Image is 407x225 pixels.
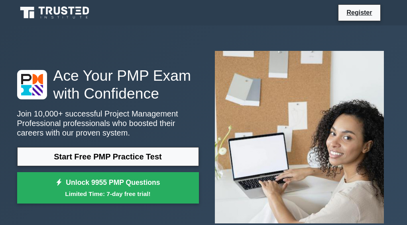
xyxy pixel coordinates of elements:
[342,8,377,17] a: Register
[17,109,199,138] p: Join 10,000+ successful Project Management Professional professionals who boosted their careers w...
[17,67,199,103] h1: Ace Your PMP Exam with Confidence
[27,189,189,198] small: Limited Time: 7-day free trial!
[17,147,199,166] a: Start Free PMP Practice Test
[17,172,199,204] a: Unlock 9955 PMP QuestionsLimited Time: 7-day free trial!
